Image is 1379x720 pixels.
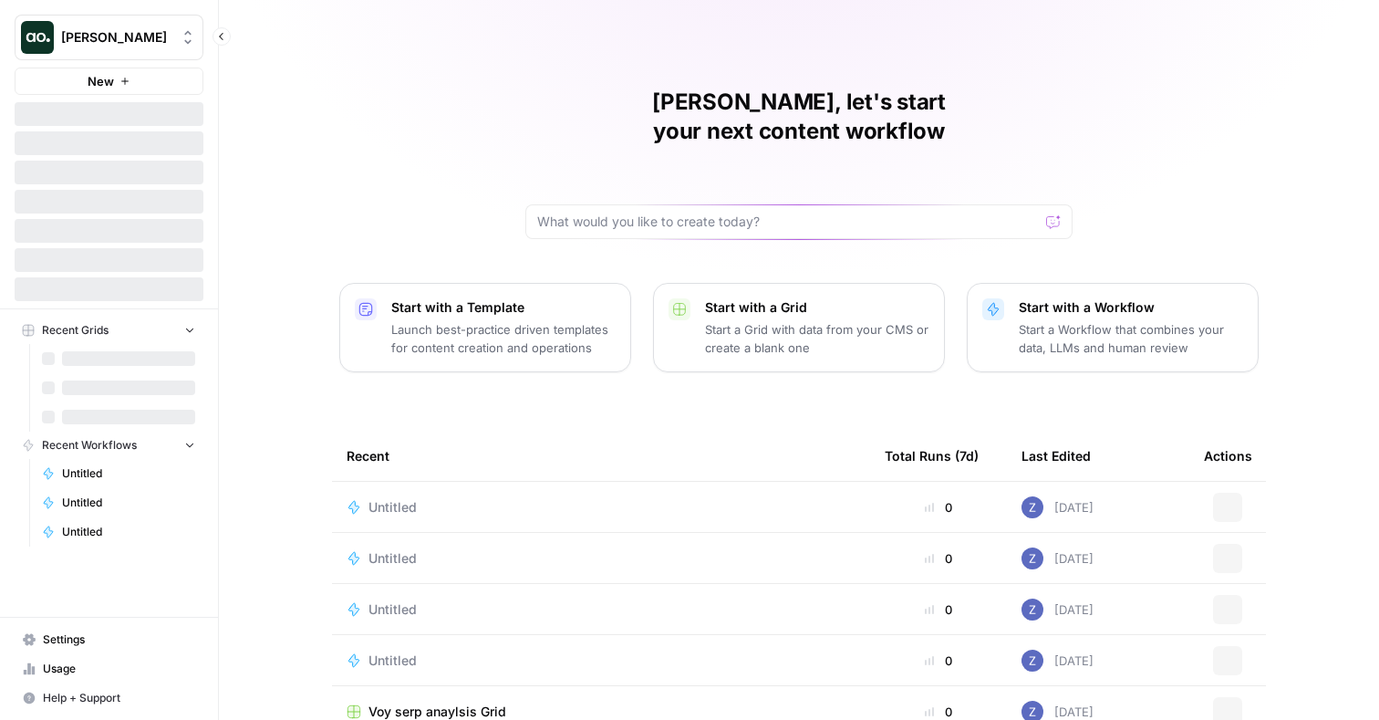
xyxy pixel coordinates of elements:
[15,68,203,95] button: New
[62,524,195,540] span: Untitled
[885,652,992,670] div: 0
[15,15,203,60] button: Workspace: Zoe Jessup
[88,72,114,90] span: New
[347,600,855,619] a: Untitled
[1021,650,1094,672] div: [DATE]
[34,488,203,517] a: Untitled
[347,498,855,517] a: Untitled
[42,322,109,339] span: Recent Grids
[43,631,195,648] span: Settings
[15,432,203,459] button: Recent Workflows
[368,652,417,670] span: Untitled
[62,465,195,482] span: Untitled
[885,549,992,568] div: 0
[1021,496,1043,518] img: if0rly7j6ey0lzdmkp6rmyzsebv0
[368,549,417,568] span: Untitled
[1021,599,1043,621] img: if0rly7j6ey0lzdmkp6rmyzsebv0
[43,690,195,706] span: Help + Support
[15,317,203,344] button: Recent Grids
[21,21,54,54] img: Zoe Jessup Logo
[1021,548,1094,569] div: [DATE]
[653,283,945,372] button: Start with a GridStart a Grid with data from your CMS or create a blank one
[885,431,979,481] div: Total Runs (7d)
[15,683,203,713] button: Help + Support
[705,320,929,357] p: Start a Grid with data from your CMS or create a blank one
[885,600,992,619] div: 0
[1019,320,1243,357] p: Start a Workflow that combines your data, LLMs and human review
[347,652,855,670] a: Untitled
[391,320,616,357] p: Launch best-practice driven templates for content creation and operations
[347,431,855,481] div: Recent
[62,495,195,511] span: Untitled
[339,283,631,372] button: Start with a TemplateLaunch best-practice driven templates for content creation and operations
[34,517,203,547] a: Untitled
[368,600,417,619] span: Untitled
[885,498,992,517] div: 0
[705,298,929,317] p: Start with a Grid
[43,661,195,677] span: Usage
[525,88,1073,146] h1: [PERSON_NAME], let's start your next content workflow
[1021,548,1043,569] img: if0rly7j6ey0lzdmkp6rmyzsebv0
[1019,298,1243,317] p: Start with a Workflow
[368,498,417,517] span: Untitled
[61,28,171,47] span: [PERSON_NAME]
[1204,431,1252,481] div: Actions
[1021,496,1094,518] div: [DATE]
[34,459,203,488] a: Untitled
[15,654,203,683] a: Usage
[391,298,616,317] p: Start with a Template
[1021,431,1091,481] div: Last Edited
[1021,599,1094,621] div: [DATE]
[537,213,1039,231] input: What would you like to create today?
[967,283,1259,372] button: Start with a WorkflowStart a Workflow that combines your data, LLMs and human review
[42,437,137,454] span: Recent Workflows
[347,549,855,568] a: Untitled
[15,625,203,654] a: Settings
[1021,650,1043,672] img: if0rly7j6ey0lzdmkp6rmyzsebv0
